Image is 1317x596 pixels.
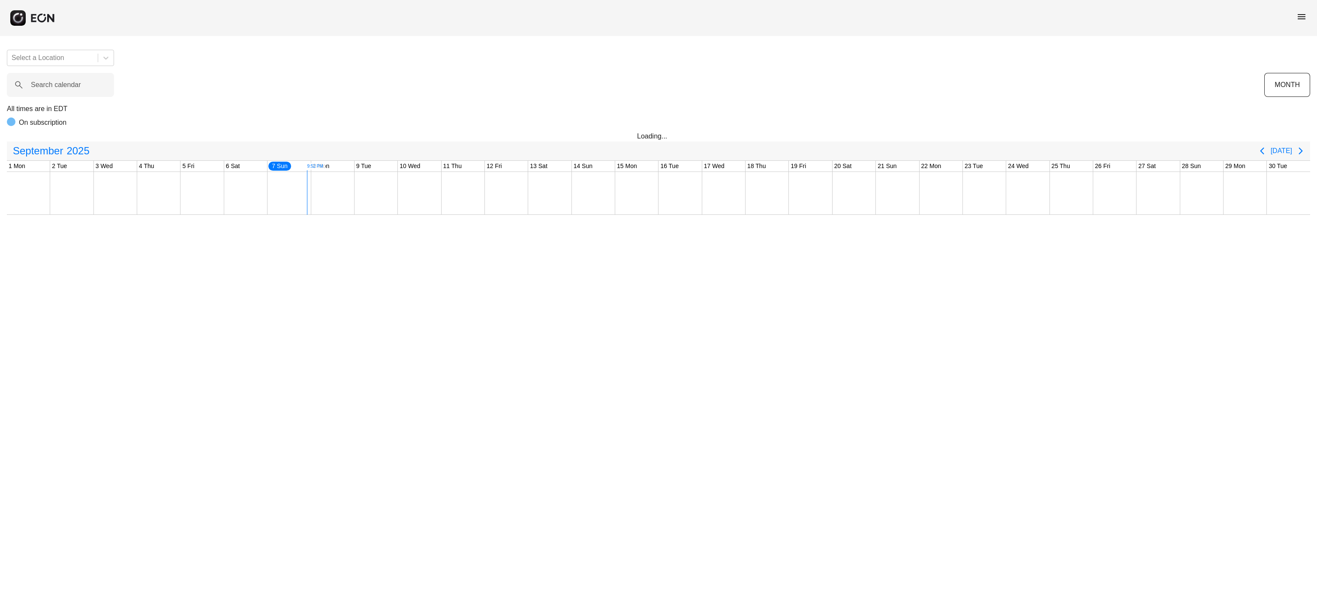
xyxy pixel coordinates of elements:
span: 2025 [65,142,91,160]
div: Loading... [637,131,680,141]
button: [DATE] [1271,143,1292,159]
div: 30 Tue [1267,161,1289,172]
div: 6 Sat [224,161,242,172]
div: 24 Wed [1006,161,1030,172]
button: MONTH [1264,73,1310,97]
div: 27 Sat [1137,161,1157,172]
span: September [11,142,65,160]
div: 17 Wed [702,161,726,172]
div: 1 Mon [7,161,27,172]
div: 22 Mon [920,161,943,172]
div: 3 Wed [94,161,114,172]
div: 7 Sun [268,161,292,172]
div: 28 Sun [1180,161,1203,172]
div: 13 Sat [528,161,549,172]
div: 20 Sat [833,161,853,172]
div: 19 Fri [789,161,808,172]
p: On subscription [19,117,66,128]
span: menu [1296,12,1307,22]
div: 15 Mon [615,161,639,172]
div: 16 Tue [658,161,680,172]
div: 5 Fri [180,161,196,172]
p: All times are in EDT [7,104,1310,114]
div: 29 Mon [1224,161,1247,172]
button: Previous page [1254,142,1271,160]
label: Search calendar [31,80,81,90]
div: 9 Tue [355,161,373,172]
div: 14 Sun [572,161,594,172]
div: 10 Wed [398,161,422,172]
div: 12 Fri [485,161,504,172]
div: 25 Thu [1050,161,1072,172]
div: 8 Mon [311,161,331,172]
button: September2025 [8,142,95,160]
div: 11 Thu [442,161,463,172]
div: 23 Tue [963,161,985,172]
div: 18 Thu [746,161,767,172]
div: 21 Sun [876,161,898,172]
button: Next page [1292,142,1309,160]
div: 2 Tue [50,161,69,172]
div: 26 Fri [1093,161,1112,172]
div: 4 Thu [137,161,156,172]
